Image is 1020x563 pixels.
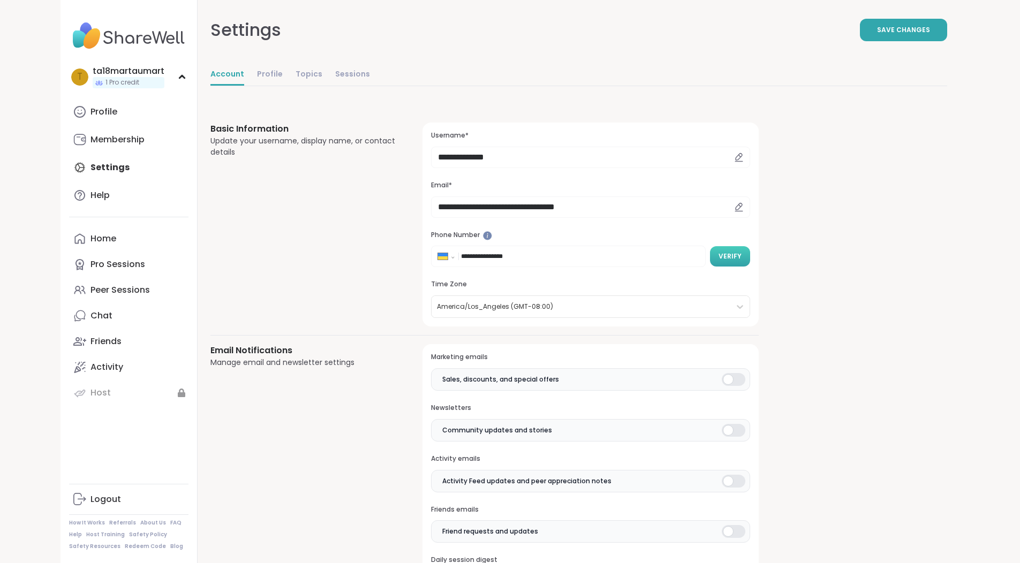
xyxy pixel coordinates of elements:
span: Save Changes [877,25,930,35]
a: Safety Resources [69,543,120,550]
span: t [77,70,82,84]
div: Chat [90,310,112,322]
a: Topics [296,64,322,86]
div: Logout [90,493,121,505]
a: Peer Sessions [69,277,188,303]
div: Update your username, display name, or contact details [210,135,397,158]
a: Activity [69,354,188,380]
div: Peer Sessions [90,284,150,296]
a: Home [69,226,188,252]
div: Friends [90,336,122,347]
h3: Newsletters [431,404,750,413]
div: Host [90,387,111,399]
h3: Marketing emails [431,353,750,362]
span: Friend requests and updates [442,527,538,536]
a: Referrals [109,519,136,527]
h3: Time Zone [431,280,750,289]
h3: Basic Information [210,123,397,135]
h3: Activity emails [431,454,750,463]
a: Sessions [335,64,370,86]
a: Host Training [86,531,125,538]
a: Blog [170,543,183,550]
a: Profile [69,99,188,125]
span: 1 Pro credit [105,78,139,87]
a: Help [69,182,188,208]
h3: Friends emails [431,505,750,514]
span: Community updates and stories [442,425,552,435]
iframe: Spotlight [483,231,492,240]
div: ta18martaumart [93,65,164,77]
span: Verify [719,252,742,261]
button: Verify [710,246,750,267]
a: Redeem Code [125,543,166,550]
h3: Email* [431,181,750,190]
span: Activity Feed updates and peer appreciation notes [442,476,611,486]
a: Membership [69,127,188,153]
div: Activity [90,361,123,373]
h3: Username* [431,131,750,140]
button: Save Changes [860,19,947,41]
a: Safety Policy [129,531,167,538]
a: Help [69,531,82,538]
a: Chat [69,303,188,329]
div: Home [90,233,116,245]
div: Settings [210,17,281,43]
a: Logout [69,486,188,512]
h3: Email Notifications [210,344,397,357]
div: Membership [90,134,145,146]
h3: Phone Number [431,231,750,240]
a: Friends [69,329,188,354]
a: Account [210,64,244,86]
a: FAQ [170,519,182,527]
div: Profile [90,106,117,118]
span: Sales, discounts, and special offers [442,375,559,384]
div: Help [90,189,110,201]
div: Pro Sessions [90,258,145,270]
a: How It Works [69,519,105,527]
a: Host [69,380,188,406]
img: ShareWell Nav Logo [69,17,188,55]
a: About Us [140,519,166,527]
div: Manage email and newsletter settings [210,357,397,368]
a: Profile [257,64,283,86]
a: Pro Sessions [69,252,188,277]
